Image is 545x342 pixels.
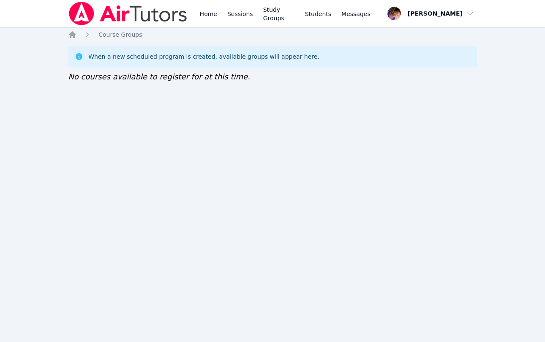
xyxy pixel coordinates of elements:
[341,10,371,18] span: Messages
[68,30,477,39] nav: Breadcrumb
[98,30,142,39] a: Course Groups
[68,2,188,25] img: Air Tutors
[88,52,319,61] div: When a new scheduled program is created, available groups will appear here.
[98,31,142,38] span: Course Groups
[68,72,250,81] span: No courses available to register for at this time.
